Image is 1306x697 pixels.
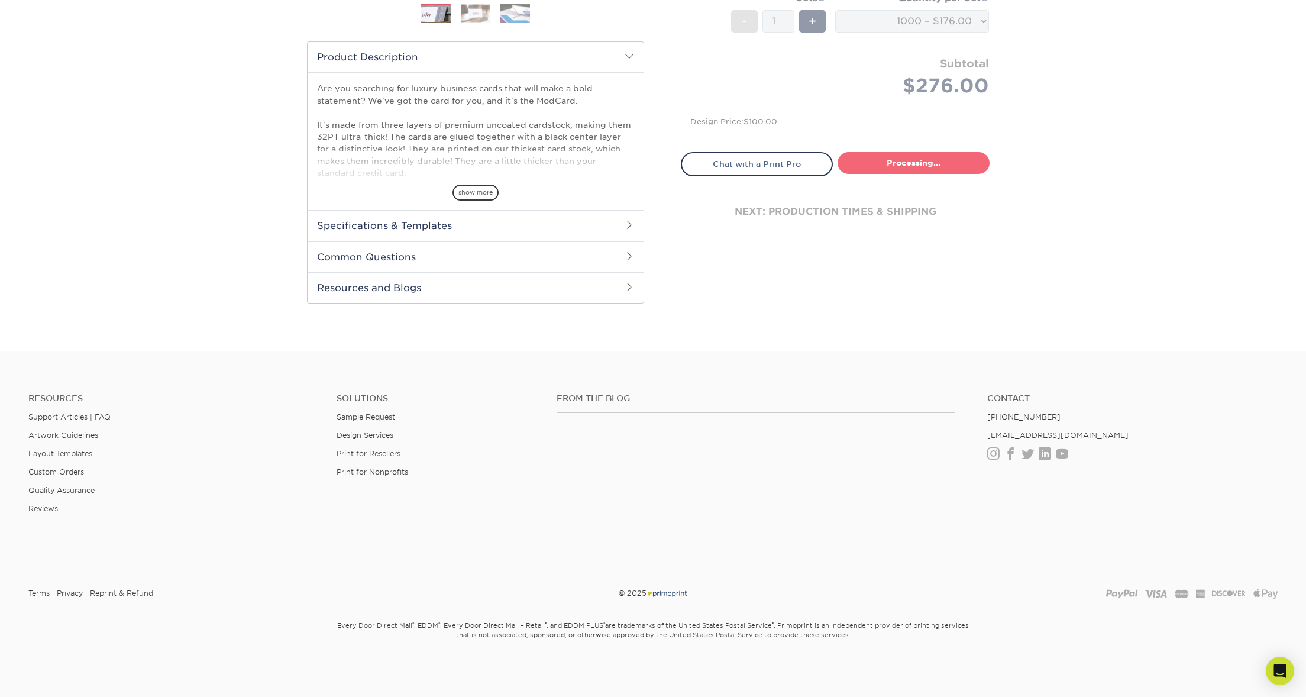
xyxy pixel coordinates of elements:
sup: ® [438,621,440,627]
sup: ® [545,621,547,627]
a: Contact [987,393,1278,404]
a: [PHONE_NUMBER] [987,412,1061,421]
img: Business Cards 03 [500,3,530,24]
div: next: production times & shipping [681,176,990,247]
a: Print for Resellers [337,449,400,458]
a: Design Services [337,431,393,440]
a: Reviews [28,504,58,513]
sup: ® [772,621,774,627]
h2: Product Description [308,42,644,72]
small: Every Door Direct Mail , EDDM , Every Door Direct Mail – Retail , and EDDM PLUS are trademarks of... [307,617,999,669]
span: show more [452,185,499,201]
a: Processing... [838,152,990,173]
a: Quality Assurance [28,486,95,495]
sup: ® [412,621,414,627]
div: Open Intercom Messenger [1266,657,1294,685]
img: Primoprint [646,589,688,598]
h4: Solutions [337,393,539,404]
p: Are you searching for luxury business cards that will make a bold statement? We've got the card f... [317,82,634,324]
a: [EMAIL_ADDRESS][DOMAIN_NAME] [987,431,1129,440]
h4: Resources [28,393,319,404]
a: Terms [28,585,50,602]
a: Chat with a Print Pro [681,152,833,176]
a: Print for Nonprofits [337,467,408,476]
a: Layout Templates [28,449,92,458]
h4: From the Blog [557,393,956,404]
h2: Resources and Blogs [308,272,644,303]
a: Privacy [57,585,83,602]
h2: Common Questions [308,241,644,272]
sup: ® [603,621,605,627]
a: Support Articles | FAQ [28,412,111,421]
h2: Specifications & Templates [308,210,644,241]
a: Custom Orders [28,467,84,476]
a: Sample Request [337,412,395,421]
a: Reprint & Refund [90,585,153,602]
div: © 2025 [442,585,864,602]
a: Artwork Guidelines [28,431,98,440]
img: Business Cards 02 [461,4,490,22]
